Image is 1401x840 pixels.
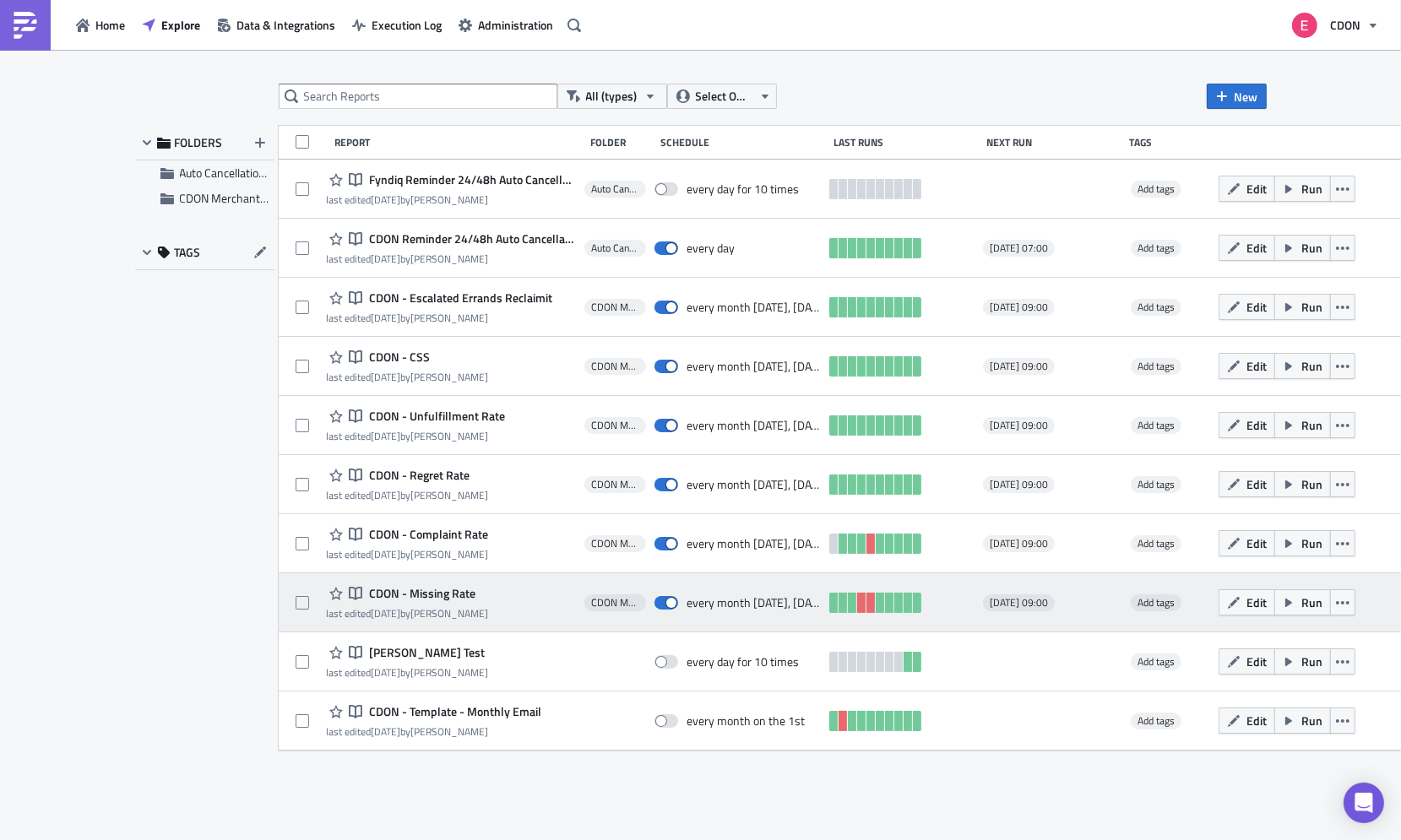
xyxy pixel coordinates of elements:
[687,359,821,374] div: every month on Monday, Tuesday, Wednesday, Thursday, Friday, Saturday, Sunday
[1129,136,1212,149] div: Tags
[591,360,640,373] span: CDON Merchant Communication
[180,189,342,207] span: CDON Merchant Communication
[326,193,575,206] div: last edited by [PERSON_NAME]
[365,645,485,660] span: Richards Test
[365,350,430,365] span: CDON - CSS
[365,527,488,542] span: CDON - Complaint Rate
[1274,648,1331,675] button: Run
[1246,180,1267,198] span: Edit
[180,164,318,182] span: Auto Cancellation Reminder
[236,16,335,34] span: Data & Integrations
[365,290,552,306] span: CDON - Escalated Errands Reclaimit
[371,487,400,503] time: 2025-05-27T12:49:05Z
[687,241,735,256] div: every day
[1138,653,1175,669] span: Add tags
[1219,589,1275,615] button: Edit
[344,12,450,38] button: Execution Log
[990,596,1048,610] span: [DATE] 09:00
[209,12,344,38] button: Data & Integrations
[371,546,400,562] time: 2025-05-27T12:48:45Z
[1274,530,1331,556] button: Run
[1246,475,1267,493] span: Edit
[591,596,640,610] span: CDON Merchant Communication
[161,16,200,34] span: Explore
[1235,88,1258,106] span: New
[591,537,640,550] span: CDON Merchant Communication
[1131,358,1181,375] span: Add tags
[365,704,541,719] span: CDON - Template - Monthly Email
[667,84,777,109] button: Select Owner
[1219,648,1275,675] button: Edit
[326,312,552,324] div: last edited by [PERSON_NAME]
[1246,712,1267,729] span: Edit
[1138,417,1175,433] span: Add tags
[1301,653,1322,670] span: Run
[133,12,209,38] button: Explore
[1274,294,1331,320] button: Run
[1274,471,1331,497] button: Run
[1246,416,1267,434] span: Edit
[371,310,400,326] time: 2025-06-10T08:33:26Z
[326,371,488,383] div: last edited by [PERSON_NAME]
[1330,16,1360,34] span: CDON
[371,664,400,680] time: 2025-05-19T12:44:36Z
[326,548,488,561] div: last edited by [PERSON_NAME]
[1274,176,1331,202] button: Run
[986,136,1121,149] div: Next Run
[1131,713,1181,729] span: Add tags
[557,84,667,109] button: All (types)
[1207,84,1267,109] button: New
[1131,594,1181,611] span: Add tags
[687,595,821,610] div: every month on Monday, Tuesday, Wednesday, Thursday, Friday, Saturday, Sunday
[1301,475,1322,493] span: Run
[1138,240,1175,256] span: Add tags
[1219,412,1275,438] button: Edit
[1274,235,1331,261] button: Run
[687,300,821,315] div: every month on Monday, Tuesday, Wednesday, Thursday, Friday, Saturday, Sunday
[1219,471,1275,497] button: Edit
[1301,534,1322,552] span: Run
[660,136,825,149] div: Schedule
[687,418,821,433] div: every month on Monday, Tuesday, Wednesday, Thursday, Friday, Saturday, Sunday
[1219,707,1275,734] button: Edit
[365,468,470,483] span: CDON - Regret Rate
[1246,534,1267,552] span: Edit
[1131,299,1181,316] span: Add tags
[1219,294,1275,320] button: Edit
[1138,299,1175,315] span: Add tags
[834,136,978,149] div: Last Runs
[990,241,1048,255] span: [DATE] 07:00
[1301,593,1322,611] span: Run
[175,245,201,260] span: TAGS
[586,87,638,106] span: All (types)
[687,654,799,669] div: every day for 10 times
[326,430,505,442] div: last edited by [PERSON_NAME]
[1131,417,1181,434] span: Add tags
[591,241,640,255] span: Auto Cancellation Reminder
[591,478,640,491] span: CDON Merchant Communication
[371,192,400,208] time: 2025-06-05T13:14:23Z
[687,477,821,492] div: every month on Monday, Tuesday, Wednesday, Thursday, Friday, Saturday, Sunday
[450,12,562,38] button: Administration
[1131,240,1181,257] span: Add tags
[1131,535,1181,552] span: Add tags
[371,369,400,385] time: 2025-05-27T12:50:13Z
[326,725,541,738] div: last edited by [PERSON_NAME]
[687,182,799,197] div: every day for 10 times
[1301,298,1322,316] span: Run
[1219,176,1275,202] button: Edit
[1138,594,1175,610] span: Add tags
[1344,783,1384,823] div: Open Intercom Messenger
[1219,235,1275,261] button: Edit
[371,605,400,621] time: 2025-05-27T12:40:28Z
[1131,181,1181,198] span: Add tags
[326,489,488,501] div: last edited by [PERSON_NAME]
[1290,11,1319,40] img: Avatar
[590,136,652,149] div: Folder
[1219,530,1275,556] button: Edit
[68,12,133,38] button: Home
[175,135,223,150] span: FOLDERS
